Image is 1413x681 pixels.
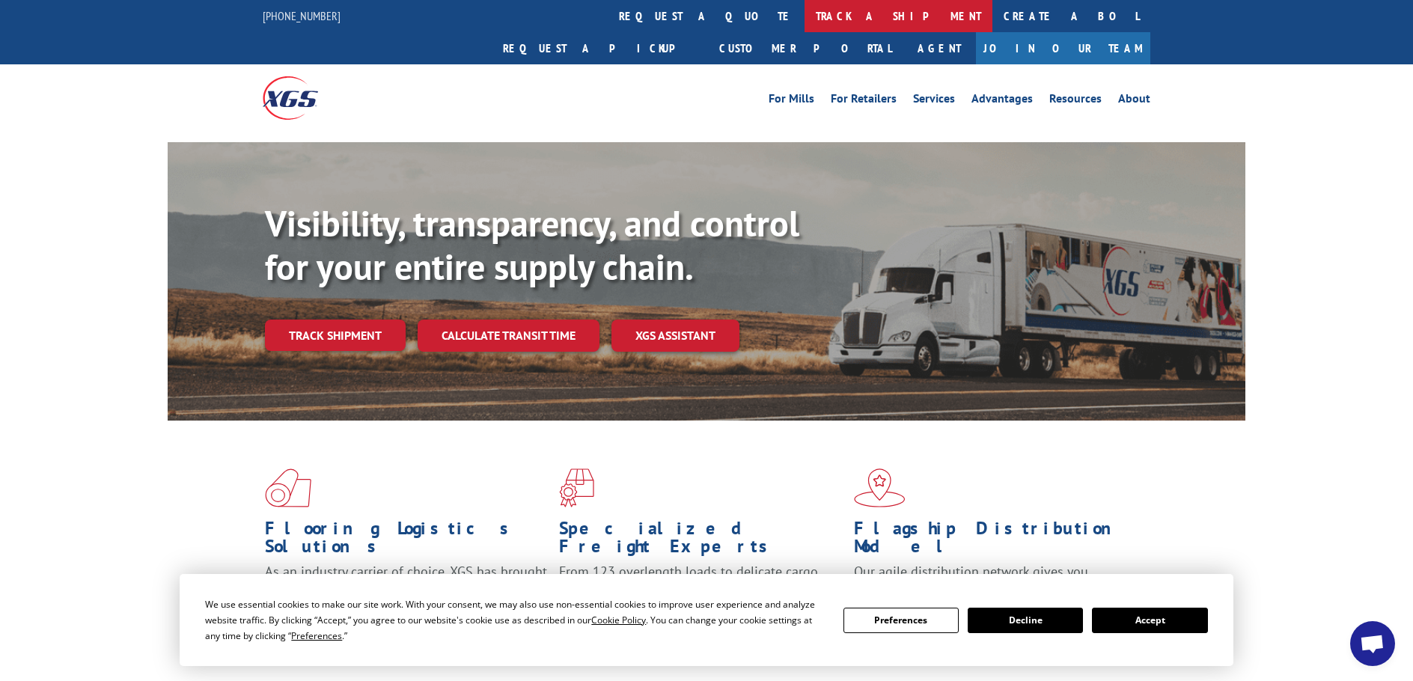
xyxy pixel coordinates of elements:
[1118,93,1150,109] a: About
[831,93,897,109] a: For Retailers
[903,32,976,64] a: Agent
[265,200,799,290] b: Visibility, transparency, and control for your entire supply chain.
[265,320,406,351] a: Track shipment
[854,563,1129,598] span: Our agile distribution network gives you nationwide inventory management on demand.
[854,468,906,507] img: xgs-icon-flagship-distribution-model-red
[180,574,1233,666] div: Cookie Consent Prompt
[205,596,825,644] div: We use essential cookies to make our site work. With your consent, we may also use non-essential ...
[1350,621,1395,666] a: Open chat
[591,614,646,626] span: Cookie Policy
[265,519,548,563] h1: Flooring Logistics Solutions
[418,320,599,352] a: Calculate transit time
[611,320,739,352] a: XGS ASSISTANT
[265,468,311,507] img: xgs-icon-total-supply-chain-intelligence-red
[976,32,1150,64] a: Join Our Team
[769,93,814,109] a: For Mills
[1092,608,1207,633] button: Accept
[559,563,842,629] p: From 123 overlength loads to delicate cargo, our experienced staff knows the best way to move you...
[971,93,1033,109] a: Advantages
[265,563,547,616] span: As an industry carrier of choice, XGS has brought innovation and dedication to flooring logistics...
[291,629,342,642] span: Preferences
[1049,93,1102,109] a: Resources
[492,32,708,64] a: Request a pickup
[263,8,341,23] a: [PHONE_NUMBER]
[843,608,959,633] button: Preferences
[854,519,1137,563] h1: Flagship Distribution Model
[708,32,903,64] a: Customer Portal
[968,608,1083,633] button: Decline
[913,93,955,109] a: Services
[559,519,842,563] h1: Specialized Freight Experts
[559,468,594,507] img: xgs-icon-focused-on-flooring-red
